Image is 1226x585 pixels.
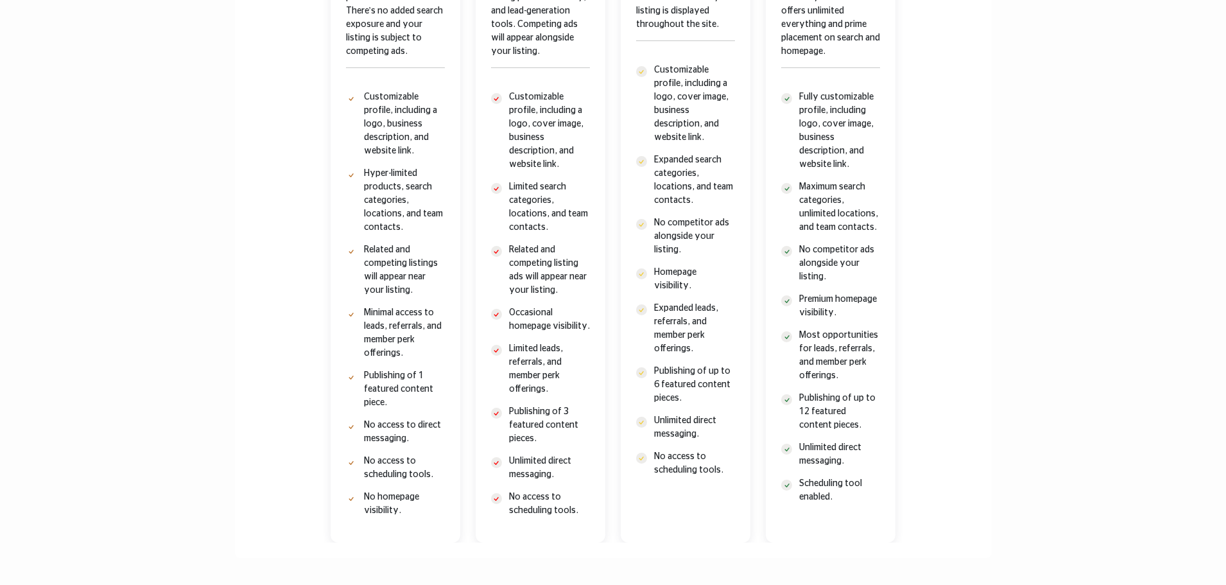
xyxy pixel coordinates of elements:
p: No access to scheduling tools. [364,455,445,482]
p: Customizable profile, including a logo, cover image, business description, and website link. [654,64,735,144]
p: Scheduling tool enabled. [799,477,880,504]
p: Unlimited direct messaging. [654,414,735,441]
p: No access to scheduling tools. [509,491,590,518]
p: Fully customizable profile, including logo, cover image, business description, and website link. [799,91,880,171]
p: Limited leads, referrals, and member perk offerings. [509,342,590,396]
p: Unlimited direct messaging. [509,455,590,482]
p: No homepage visibility. [364,491,445,518]
p: Publishing of 3 featured content pieces. [509,405,590,446]
p: Limited search categories, locations, and team contacts. [509,180,590,234]
p: Related and competing listings will appear near your listing. [364,243,445,297]
p: No competitor ads alongside your listing. [654,216,735,257]
p: Customizable profile, including a logo, business description, and website link. [364,91,445,158]
p: Related and competing listing ads will appear near your listing. [509,243,590,297]
p: Publishing of 1 featured content piece. [364,369,445,410]
p: Expanded leads, referrals, and member perk offerings. [654,302,735,356]
p: Publishing of up to 12 featured content pieces. [799,392,880,432]
p: Premium homepage visibility. [799,293,880,320]
p: Expanded search categories, locations, and team contacts. [654,153,735,207]
p: No access to direct messaging. [364,419,445,446]
p: Occasional homepage visibility. [509,306,590,333]
p: No access to scheduling tools. [654,450,735,477]
p: No competitor ads alongside your listing. [799,243,880,284]
p: Minimal access to leads, referrals, and member perk offerings. [364,306,445,360]
p: Customizable profile, including a logo, cover image, business description, and website link. [509,91,590,171]
p: Most opportunities for leads, referrals, and member perk offerings. [799,329,880,383]
p: Unlimited direct messaging. [799,441,880,468]
p: Maximum search categories, unlimited locations, and team contacts. [799,180,880,234]
p: Homepage visibility. [654,266,735,293]
p: Hyper-limited products, search categories, locations, and team contacts. [364,167,445,234]
p: Publishing of up to 6 featured content pieces. [654,365,735,405]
